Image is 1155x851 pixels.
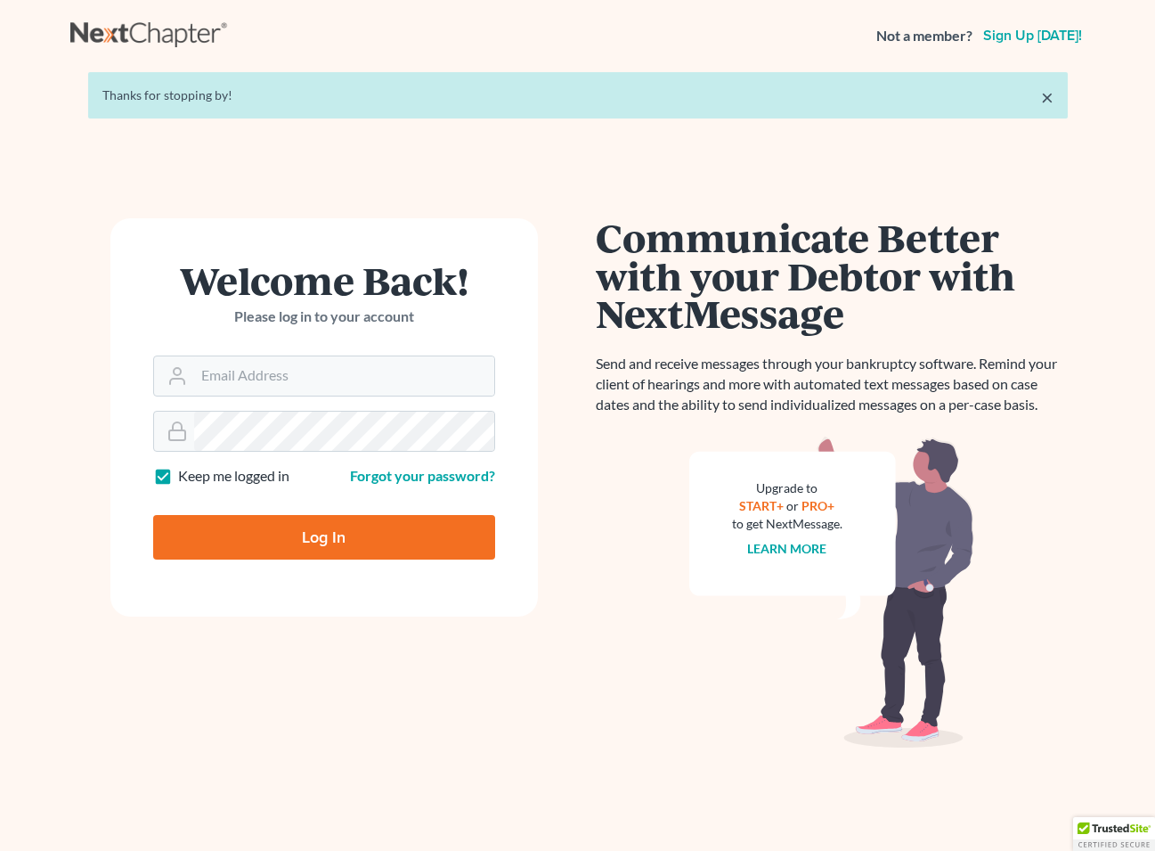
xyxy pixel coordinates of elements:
[732,515,842,533] div: to get NextMessage.
[801,498,834,513] a: PRO+
[747,541,826,556] a: Learn more
[980,29,1086,43] a: Sign up [DATE]!
[153,307,495,327] p: Please log in to your account
[689,437,974,749] img: nextmessage_bg-59042aed3d76b12b5cd301f8e5b87938c9018125f34e5fa2b7a6b67550977c72.svg
[596,354,1068,415] p: Send and receive messages through your bankruptcy software. Remind your client of hearings and mo...
[178,466,289,487] label: Keep me logged in
[596,218,1068,332] h1: Communicate Better with your Debtor with NextMessage
[350,467,495,484] a: Forgot your password?
[876,26,972,46] strong: Not a member?
[786,498,799,513] span: or
[194,356,494,396] input: Email Address
[1041,86,1053,108] a: ×
[102,86,1053,104] div: Thanks for stopping by!
[732,479,842,497] div: Upgrade to
[153,515,495,560] input: Log In
[1073,817,1155,851] div: TrustedSite Certified
[739,498,784,513] a: START+
[153,261,495,299] h1: Welcome Back!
